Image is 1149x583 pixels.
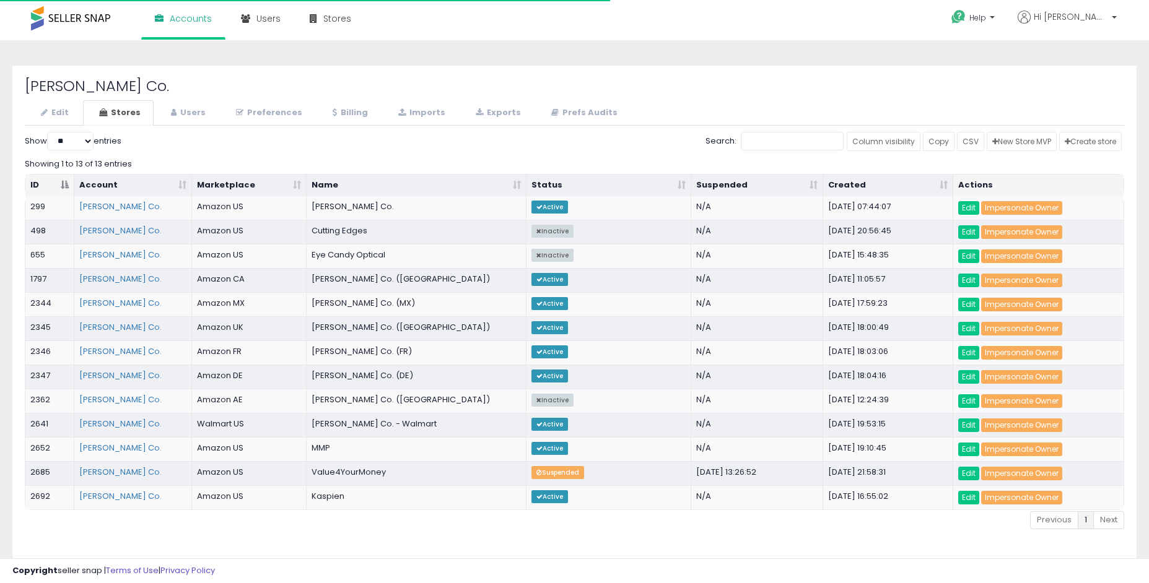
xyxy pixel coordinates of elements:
a: Edit [958,298,979,311]
a: Edit [958,467,979,480]
a: Impersonate Owner [981,225,1062,239]
th: Marketplace: activate to sort column ascending [192,175,307,197]
a: Edit [958,346,979,360]
td: [DATE] 07:44:07 [823,196,953,220]
td: 299 [25,196,74,220]
td: [DATE] 19:53:15 [823,413,953,437]
a: Impersonate Owner [981,249,1062,263]
span: Column visibility [852,136,915,147]
label: Search: [706,132,844,150]
td: 2685 [25,461,74,485]
a: Billing [317,100,381,126]
a: Impersonate Owner [981,467,1062,480]
td: 498 [25,220,74,244]
td: N/A [691,316,823,340]
a: Next [1093,511,1124,529]
a: Edit [958,491,979,504]
a: Exports [460,100,534,126]
td: N/A [691,244,823,268]
a: Edit [958,443,979,456]
td: 2362 [25,389,74,413]
a: Impersonate Owner [981,322,1062,335]
td: Amazon US [192,461,307,485]
td: 2641 [25,413,74,437]
td: [PERSON_NAME] Co. [307,196,526,220]
td: Amazon FR [192,340,307,365]
td: [DATE] 18:00:49 [823,316,953,340]
span: Accounts [170,12,212,25]
select: Showentries [47,132,94,150]
span: New Store MVP [992,136,1051,147]
a: Impersonate Owner [981,370,1062,384]
td: [DATE] 11:05:57 [823,268,953,292]
a: Users [155,100,219,126]
td: N/A [691,196,823,220]
span: Active [531,201,568,214]
td: Amazon AE [192,389,307,413]
a: CSV [957,132,984,151]
a: Edit [958,394,979,408]
a: [PERSON_NAME] Co. [79,225,162,236]
td: Amazon US [192,437,307,461]
a: Impersonate Owner [981,394,1062,408]
td: N/A [691,220,823,244]
span: Active [531,442,568,455]
a: Edit [958,249,979,263]
td: MMP [307,437,526,461]
td: [PERSON_NAME] Co. (FR) [307,340,526,365]
span: Copy [928,136,949,147]
a: [PERSON_NAME] Co. [79,273,162,285]
td: [PERSON_NAME] Co. (DE) [307,365,526,389]
a: Hi [PERSON_NAME] [1018,11,1117,38]
a: Prefs Audits [535,100,631,126]
a: Edit [958,322,979,335]
span: Users [256,12,281,25]
td: [DATE] 12:24:39 [823,389,953,413]
th: Name: activate to sort column ascending [307,175,526,197]
td: N/A [691,292,823,316]
span: Active [531,297,568,310]
td: Amazon UK [192,316,307,340]
span: Active [531,418,568,431]
a: [PERSON_NAME] Co. [79,201,162,212]
a: [PERSON_NAME] Co. [79,466,162,478]
th: Created: activate to sort column ascending [823,175,953,197]
td: [PERSON_NAME] Co. ([GEOGRAPHIC_DATA]) [307,389,526,413]
td: 2347 [25,365,74,389]
a: [PERSON_NAME] Co. [79,369,162,381]
a: Terms of Use [106,564,159,576]
td: Amazon CA [192,268,307,292]
td: N/A [691,413,823,437]
td: Value4YourMoney [307,461,526,485]
td: N/A [691,389,823,413]
td: [DATE] 17:59:23 [823,292,953,316]
div: Showing 1 to 13 of 13 entries [25,153,1124,170]
a: Column visibility [847,132,920,151]
td: Eye Candy Optical [307,244,526,268]
td: Cutting Edges [307,220,526,244]
strong: Copyright [12,564,58,576]
td: 655 [25,244,74,268]
span: CSV [963,136,979,147]
td: 2346 [25,340,74,365]
a: [PERSON_NAME] Co. [79,321,162,333]
td: [DATE] 19:10:45 [823,437,953,461]
a: Edit [958,274,979,287]
td: 2652 [25,437,74,461]
label: Show entries [25,132,121,150]
td: [PERSON_NAME] Co. (MX) [307,292,526,316]
span: Inactive [531,394,574,407]
td: Walmart US [192,413,307,437]
a: Impersonate Owner [981,298,1062,311]
a: [PERSON_NAME] Co. [79,249,162,261]
td: Amazon US [192,485,307,509]
a: Impersonate Owner [981,418,1062,432]
a: Edit [958,201,979,215]
td: [DATE] 15:48:35 [823,244,953,268]
a: Impersonate Owner [981,491,1062,504]
a: Impersonate Owner [981,274,1062,287]
th: ID: activate to sort column descending [25,175,74,197]
td: [DATE] 18:03:06 [823,340,953,365]
a: Privacy Policy [160,564,215,576]
span: Inactive [531,249,574,262]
